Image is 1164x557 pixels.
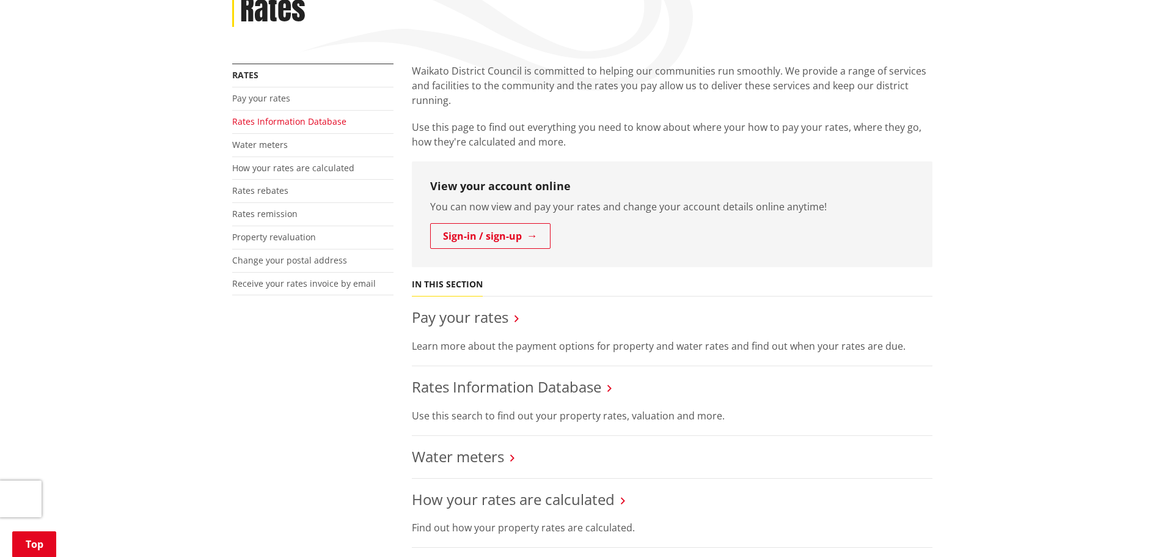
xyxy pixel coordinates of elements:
[232,69,258,81] a: Rates
[12,531,56,557] a: Top
[412,339,932,353] p: Learn more about the payment options for property and water rates and find out when your rates ar...
[1108,506,1152,550] iframe: Messenger Launcher
[412,408,932,423] p: Use this search to find out your property rates, valuation and more.
[412,307,508,327] a: Pay your rates
[232,231,316,243] a: Property revaluation
[232,162,354,174] a: How your rates are calculated
[232,139,288,150] a: Water meters
[412,520,932,535] p: Find out how your property rates are calculated.
[412,64,932,108] p: Waikato District Council is committed to helping our communities run smoothly. We provide a range...
[232,208,298,219] a: Rates remission
[430,180,914,193] h3: View your account online
[412,279,483,290] h5: In this section
[412,120,932,149] p: Use this page to find out everything you need to know about where your how to pay your rates, whe...
[232,278,376,289] a: Receive your rates invoice by email
[232,116,346,127] a: Rates Information Database
[430,199,914,214] p: You can now view and pay your rates and change your account details online anytime!
[232,254,347,266] a: Change your postal address
[412,446,504,467] a: Water meters
[412,377,601,397] a: Rates Information Database
[232,185,288,196] a: Rates rebates
[430,223,551,249] a: Sign-in / sign-up
[232,92,290,104] a: Pay your rates
[412,489,615,509] a: How your rates are calculated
